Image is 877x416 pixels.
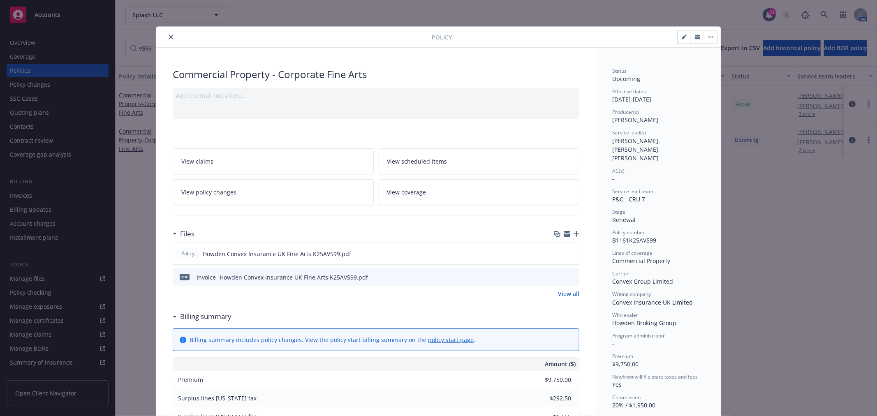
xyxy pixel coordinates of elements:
span: Carrier [612,270,629,277]
button: download file [555,250,562,258]
span: View claims [181,157,213,166]
span: Effective dates [612,88,646,95]
span: Amount ($) [545,360,576,368]
button: close [166,32,176,42]
a: View policy changes [173,179,374,205]
span: Service lead team [612,188,653,195]
span: View scheduled items [387,157,447,166]
span: Howden Convex Insurance UK Fine Arts K25AV599.pdf [203,250,351,258]
span: pdf [180,274,190,280]
span: View coverage [387,188,426,196]
a: View coverage [379,179,580,205]
span: Service lead(s) [612,129,646,136]
h3: Files [180,229,194,239]
span: Lines of coverage [612,250,653,257]
span: [PERSON_NAME], [PERSON_NAME], [PERSON_NAME] [612,137,662,162]
span: Surplus lines [US_STATE] tax [178,394,257,402]
span: Howden Broking Group [612,319,676,327]
span: Yes [612,381,622,388]
div: Invoice -Howden Convex Insurance UK Fine Arts K25AV599.pdf [197,273,368,282]
a: View scheduled items [379,148,580,174]
span: Producer(s) [612,109,639,116]
span: Writing company [612,291,651,298]
button: preview file [568,250,576,258]
span: AC(s) [612,167,625,174]
button: download file [555,273,562,282]
span: Policy number [612,229,645,236]
span: - [612,175,614,183]
div: Files [173,229,194,239]
input: 0.00 [523,392,576,404]
span: Wholesaler [612,312,638,319]
span: Newfront will file state taxes and fees [612,373,698,380]
span: Commission [612,394,641,401]
div: Add internal notes here... [176,91,576,100]
span: Convex Insurance UK Limited [612,298,693,306]
span: B1161K25AV599 [612,236,656,244]
div: [DATE] - [DATE] [612,88,704,104]
span: Status [612,67,627,74]
a: policy start page [428,336,474,344]
input: 0.00 [523,374,576,386]
span: Policy [180,250,196,257]
span: $9,750.00 [612,360,639,368]
div: Commercial Property - Corporate Fine Arts [173,67,579,81]
h3: Billing summary [180,311,231,322]
span: 20% / $1,950.00 [612,401,655,409]
span: Convex Group Limited [612,277,673,285]
span: P&C - CRU 7 [612,195,645,203]
a: View claims [173,148,374,174]
a: View all [558,289,579,298]
button: preview file [569,273,576,282]
div: Billing summary includes policy changes. View the policy start billing summary on the . [190,335,475,344]
span: Policy [432,33,452,42]
span: Premium [178,376,203,384]
span: View policy changes [181,188,236,196]
span: Stage [612,208,625,215]
div: Billing summary [173,311,231,322]
span: Upcoming [612,75,640,83]
span: Premium [612,353,633,360]
span: [PERSON_NAME] [612,116,658,124]
div: Commercial Property [612,257,704,265]
span: Renewal [612,216,636,224]
span: - [612,340,614,347]
span: Program administrator [612,332,665,339]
